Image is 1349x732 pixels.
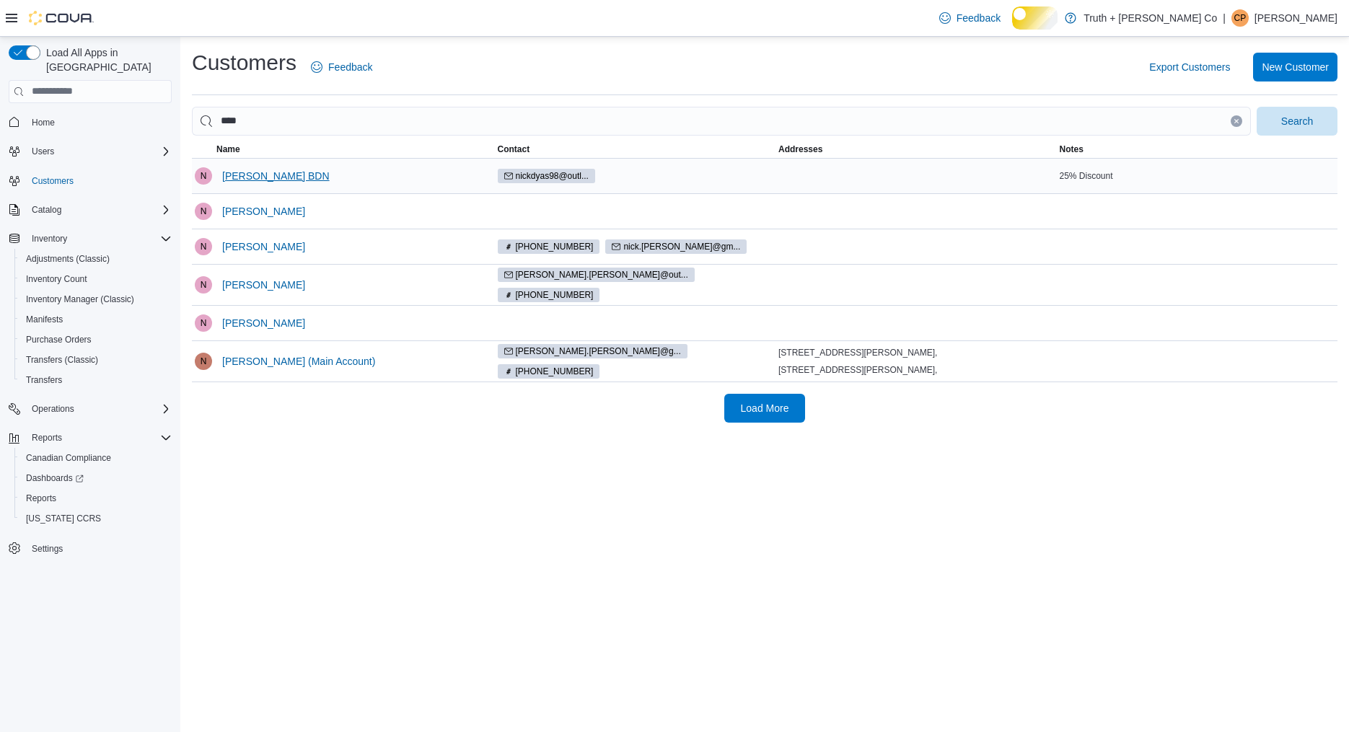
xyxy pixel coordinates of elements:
span: Transfers (Classic) [20,351,172,369]
p: [PERSON_NAME] [1254,9,1337,27]
a: Customers [26,172,79,190]
a: Adjustments (Classic) [20,250,115,268]
span: Reports [26,493,56,504]
input: Dark Mode [1012,6,1058,29]
span: Dashboards [26,472,84,484]
span: Purchase Orders [26,334,92,345]
span: nick.mailhot@gm... [605,239,747,254]
span: nick.[PERSON_NAME]@gm... [623,240,740,253]
a: Transfers [20,371,68,389]
span: N [201,314,207,332]
button: Transfers [14,370,177,390]
button: Catalog [3,200,177,220]
span: Contact [498,144,530,155]
span: Inventory Count [20,270,172,288]
span: (250) 508-4477 [498,364,600,379]
button: Settings [3,537,177,558]
span: [PHONE_NUMBER] [516,288,594,301]
span: New Customer [1262,60,1329,74]
span: [PERSON_NAME] [222,239,305,254]
span: Purchase Orders [20,331,172,348]
div: [STREET_ADDRESS][PERSON_NAME], [778,347,1054,358]
span: N [201,238,207,255]
a: Feedback [933,4,1006,32]
a: Canadian Compliance [20,449,117,467]
span: Home [26,113,172,131]
button: Reports [14,488,177,508]
span: [PERSON_NAME] [222,278,305,292]
span: Adjustments (Classic) [20,250,172,268]
span: 25% Discount [1060,170,1113,182]
span: [US_STATE] CCRS [26,513,101,524]
span: Inventory Count [26,273,87,285]
span: Manifests [20,311,172,328]
button: Manifests [14,309,177,330]
button: [PERSON_NAME] [216,197,311,226]
button: [PERSON_NAME] (Main Account) [216,347,381,376]
button: Inventory Count [14,269,177,289]
button: Inventory [26,230,73,247]
span: [PERSON_NAME].[PERSON_NAME]@g... [516,345,681,358]
span: [PERSON_NAME] BDN [222,169,330,183]
button: [PERSON_NAME] [216,232,311,261]
span: Operations [32,403,74,415]
span: N [201,167,207,185]
img: Cova [29,11,94,25]
a: Purchase Orders [20,331,97,348]
p: | [1223,9,1226,27]
span: [PERSON_NAME] [222,316,305,330]
button: Inventory [3,229,177,249]
span: (250) 882-9858 [498,239,600,254]
button: Load More [724,394,805,423]
span: [PERSON_NAME].[PERSON_NAME]@out... [516,268,688,281]
span: Dashboards [20,469,172,487]
button: Home [3,112,177,133]
div: Nick [195,167,212,185]
span: Inventory Manager (Classic) [20,291,172,308]
button: Canadian Compliance [14,448,177,468]
button: Adjustments (Classic) [14,249,177,269]
div: Nick [195,203,212,220]
p: Truth + [PERSON_NAME] Co [1084,9,1217,27]
span: Settings [32,543,63,555]
span: Export Customers [1149,60,1230,74]
button: Users [3,141,177,162]
span: Reports [20,490,172,507]
h1: Customers [192,48,296,77]
a: Transfers (Classic) [20,351,104,369]
a: Reports [20,490,62,507]
span: Reports [26,429,172,446]
button: Reports [3,428,177,448]
span: Manifests [26,314,63,325]
a: Inventory Count [20,270,93,288]
span: Search [1281,114,1313,128]
div: Nick [195,314,212,332]
span: [PHONE_NUMBER] [516,365,594,378]
button: Users [26,143,60,160]
span: Catalog [26,201,172,219]
button: Search [1257,107,1337,136]
span: N [201,203,207,220]
span: [PHONE_NUMBER] [516,240,594,253]
a: Settings [26,540,69,557]
a: Home [26,114,61,131]
button: [US_STATE] CCRS [14,508,177,529]
button: Export Customers [1143,53,1236,81]
button: Operations [26,400,80,418]
span: Users [32,146,54,157]
span: Feedback [328,60,372,74]
span: Inventory [32,233,67,244]
button: Reports [26,429,68,446]
span: nickdyas98@outl... [498,169,595,183]
div: Nicholas [195,353,212,370]
span: Addresses [778,144,822,155]
nav: Complex example [9,106,172,596]
span: nickdyas98@outl... [516,169,589,182]
span: (778) 678-1403 [498,288,600,302]
a: [US_STATE] CCRS [20,510,107,527]
button: [PERSON_NAME] [216,309,311,338]
span: Load More [741,401,789,415]
button: New Customer [1253,53,1337,81]
a: Dashboards [20,469,89,487]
